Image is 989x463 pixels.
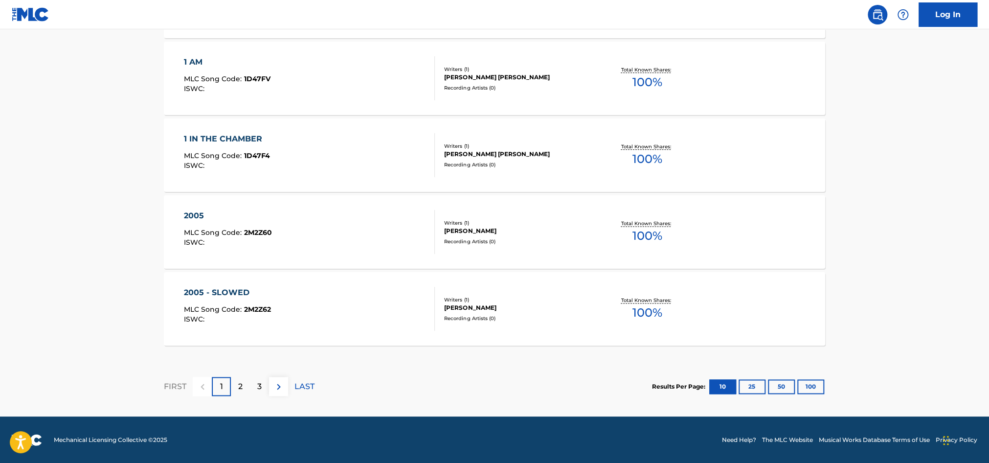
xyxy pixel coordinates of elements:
[444,150,592,159] div: [PERSON_NAME] [PERSON_NAME]
[184,151,244,160] span: MLC Song Code :
[12,434,42,446] img: logo
[220,381,223,393] p: 1
[184,161,207,170] span: ISWC :
[621,220,673,227] p: Total Known Shares:
[621,143,673,150] p: Total Known Shares:
[184,228,244,237] span: MLC Song Code :
[444,219,592,227] div: Writers ( 1 )
[164,42,825,115] a: 1 AMMLC Song Code:1D47FVISWC:Writers (1)[PERSON_NAME] [PERSON_NAME]Recording Artists (0)Total Kno...
[184,84,207,93] span: ISWC :
[709,379,736,394] button: 10
[940,416,989,463] iframe: Chat Widget
[936,436,977,444] a: Privacy Policy
[444,142,592,150] div: Writers ( 1 )
[184,56,270,68] div: 1 AM
[164,195,825,269] a: 2005MLC Song Code:2M2Z60ISWC:Writers (1)[PERSON_NAME]Recording Artists (0)Total Known Shares:100%
[652,382,708,391] p: Results Per Page:
[444,238,592,245] div: Recording Artists ( 0 )
[184,210,272,222] div: 2005
[273,381,285,393] img: right
[943,426,949,455] div: Drag
[244,74,270,83] span: 1D47FV
[632,73,662,91] span: 100 %
[621,66,673,73] p: Total Known Shares:
[444,303,592,312] div: [PERSON_NAME]
[444,84,592,92] div: Recording Artists ( 0 )
[184,305,244,314] span: MLC Song Code :
[244,228,272,237] span: 2M2Z60
[294,381,315,393] p: LAST
[632,150,662,168] span: 100 %
[444,66,592,73] div: Writers ( 1 )
[164,381,186,393] p: FIRST
[238,381,243,393] p: 2
[621,297,673,304] p: Total Known Shares:
[164,118,825,192] a: 1 IN THE CHAMBERMLC Song Code:1D47F4ISWC:Writers (1)[PERSON_NAME] [PERSON_NAME]Recording Artists ...
[632,227,662,245] span: 100 %
[768,379,795,394] button: 50
[184,74,244,83] span: MLC Song Code :
[54,436,167,444] span: Mechanical Licensing Collective © 2025
[632,304,662,322] span: 100 %
[722,436,756,444] a: Need Help?
[244,151,270,160] span: 1D47F4
[868,5,887,24] a: Public Search
[164,272,825,346] a: 2005 - SLOWEDMLC Song Code:2M2Z62ISWC:Writers (1)[PERSON_NAME]Recording Artists (0)Total Known Sh...
[739,379,765,394] button: 25
[184,133,270,145] div: 1 IN THE CHAMBER
[762,436,813,444] a: The MLC Website
[819,436,930,444] a: Musical Works Database Terms of Use
[444,296,592,303] div: Writers ( 1 )
[444,227,592,235] div: [PERSON_NAME]
[797,379,824,394] button: 100
[872,9,883,21] img: search
[444,161,592,168] div: Recording Artists ( 0 )
[444,315,592,322] div: Recording Artists ( 0 )
[893,5,913,24] div: Help
[919,2,977,27] a: Log In
[184,315,207,324] span: ISWC :
[184,287,271,299] div: 2005 - SLOWED
[184,238,207,247] span: ISWC :
[12,7,49,22] img: MLC Logo
[444,73,592,82] div: [PERSON_NAME] [PERSON_NAME]
[244,305,271,314] span: 2M2Z62
[257,381,262,393] p: 3
[897,9,909,21] img: help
